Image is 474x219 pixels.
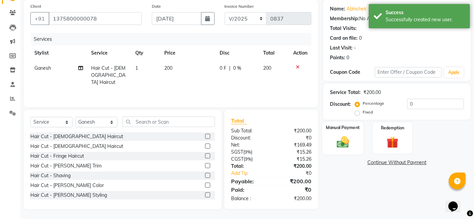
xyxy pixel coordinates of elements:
[152,3,161,9] label: Date
[363,109,373,115] label: Fixed
[231,117,247,124] span: Total
[381,125,404,131] label: Redemption
[87,45,131,61] th: Service
[444,67,464,77] button: Apply
[226,134,271,142] div: Discount:
[330,25,357,32] div: Total Visits:
[330,15,464,22] div: No Active Membership
[330,54,345,61] div: Points:
[330,89,361,96] div: Service Total:
[271,163,316,170] div: ₹200.00
[30,3,41,9] label: Client
[330,35,358,42] div: Card on file:
[271,186,316,194] div: ₹0
[226,163,271,170] div: Total:
[359,35,362,42] div: 0
[30,162,102,169] div: Hair Cut - [PERSON_NAME] Trim
[289,45,311,61] th: Action
[225,3,254,9] label: Invoice Number
[375,67,442,77] input: Enter Offer / Coupon Code
[330,101,351,108] div: Discount:
[231,156,244,162] span: CGST
[226,170,279,177] a: Add Tip
[91,65,126,85] span: Hair Cut - [DEMOGRAPHIC_DATA] Haircut
[346,54,349,61] div: 0
[233,65,242,72] span: 0 %
[30,182,104,189] div: Hair Cut - [PERSON_NAME] Color
[333,135,353,149] img: _cash.svg
[30,45,87,61] th: Stylist
[259,45,289,61] th: Total
[446,192,467,212] iframe: chat widget
[226,177,271,185] div: Payable:
[326,124,360,131] label: Manual Payment
[226,156,271,163] div: ( )
[245,149,251,155] span: 9%
[245,156,251,162] span: 9%
[30,153,84,160] div: Hair Cut - Fringe Haircut
[330,44,353,52] div: Last Visit:
[161,45,216,61] th: Price
[131,45,161,61] th: Qty
[354,44,356,52] div: -
[226,186,271,194] div: Paid:
[386,16,465,23] div: Successfully created new user.
[34,65,51,71] span: Ganesh
[383,135,402,150] img: _gift.svg
[226,127,271,134] div: Sub Total:
[271,177,316,185] div: ₹200.00
[279,170,317,177] div: ₹0
[229,65,231,72] span: |
[271,127,316,134] div: ₹200.00
[30,12,49,25] button: +91
[220,65,227,72] span: 0 F
[226,149,271,156] div: ( )
[49,12,142,25] input: Search by Name/Mobile/Email/Code
[271,149,316,156] div: ₹15.26
[135,65,138,71] span: 1
[216,45,259,61] th: Disc
[325,159,469,166] a: Continue Without Payment
[30,172,71,179] div: Hair Cut - Shaving
[231,149,243,155] span: SGST
[363,100,384,106] label: Percentage
[271,156,316,163] div: ₹15.26
[226,142,271,149] div: Net:
[165,65,173,71] span: 200
[271,195,316,202] div: ₹200.00
[363,89,381,96] div: ₹200.00
[330,69,374,76] div: Coupon Code
[30,192,107,199] div: Hair Cut - [PERSON_NAME] Styling
[271,142,316,149] div: ₹169.49
[271,134,316,142] div: ₹0
[386,9,465,16] div: Success
[30,133,123,140] div: Hair Cut - [DEMOGRAPHIC_DATA] Haircut
[30,143,123,150] div: Hair Cut - [DEMOGRAPHIC_DATA] Haircut
[346,5,366,12] a: Abhishek
[330,15,359,22] div: Membership:
[330,5,345,12] div: Name:
[122,117,215,127] input: Search or Scan
[31,33,316,45] div: Services
[226,195,271,202] div: Balance :
[263,65,271,71] span: 200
